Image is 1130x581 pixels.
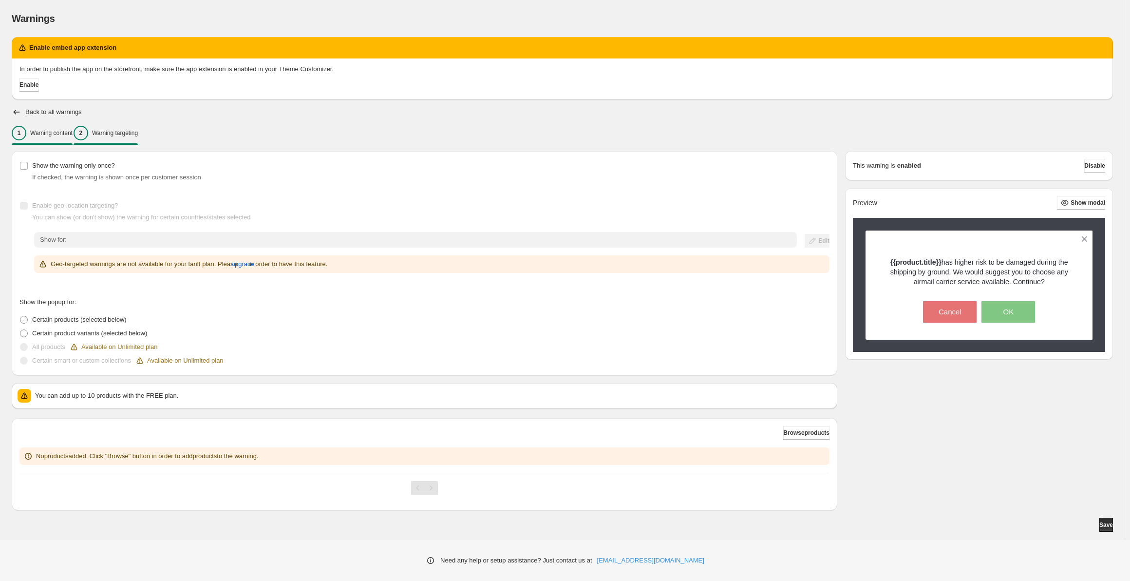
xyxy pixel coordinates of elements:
[35,391,831,401] p: You can add up to 10 products with the FREE plan.
[32,342,65,352] p: All products
[1084,162,1105,170] span: Disable
[1099,521,1113,529] span: Save
[1071,199,1105,207] span: Show modal
[923,301,977,323] button: Cancel
[32,162,115,169] span: Show the warning only once?
[32,316,127,323] span: Certain products (selected below)
[40,236,67,243] span: Show for:
[69,342,158,352] div: Available on Unlimited plan
[783,426,829,440] button: Browseproducts
[1057,196,1105,210] button: Show modal
[231,256,255,272] button: upgrade
[853,161,895,171] p: This warning is
[783,429,829,437] span: Browse products
[853,199,877,207] h2: Preview
[32,174,201,181] span: If checked, the warning is shown once per customer session
[32,213,251,221] span: You can show (or don't show) the warning for certain countries/states selected
[231,259,255,269] span: upgrade
[597,556,704,565] a: [EMAIL_ADDRESS][DOMAIN_NAME]
[411,481,438,495] nav: Pagination
[19,298,76,306] span: Show the popup for:
[32,202,118,209] span: Enable geo-location targeting?
[30,129,73,137] p: Warning content
[36,451,259,461] p: No products added. Click "Browse" button in order to add products to the warning.
[1084,159,1105,173] button: Disable
[1099,518,1113,532] button: Save
[74,123,138,143] button: 2Warning targeting
[29,43,116,53] h2: Enable embed app extension
[25,108,82,116] h2: Back to all warnings
[32,356,131,366] p: Certain smart or custom collections
[890,258,942,266] strong: {{product.title}}
[19,64,1105,74] p: In order to publish the app on the storefront, make sure the app extension is enabled in your The...
[981,301,1035,323] button: OK
[74,126,88,140] div: 2
[135,356,224,366] div: Available on Unlimited plan
[32,329,147,337] span: Certain product variants (selected below)
[12,123,73,143] button: 1Warning content
[12,126,26,140] div: 1
[19,81,38,89] span: Enable
[92,129,138,137] p: Warning targeting
[12,13,55,24] span: Warnings
[883,257,1076,287] p: has higher risk to be damaged during the shipping by ground. We would suggest you to choose any a...
[897,161,921,171] strong: enabled
[51,259,327,269] p: Geo-targeted warnings are not available for your tariff plan. Please in order to have this feature.
[19,78,38,92] button: Enable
